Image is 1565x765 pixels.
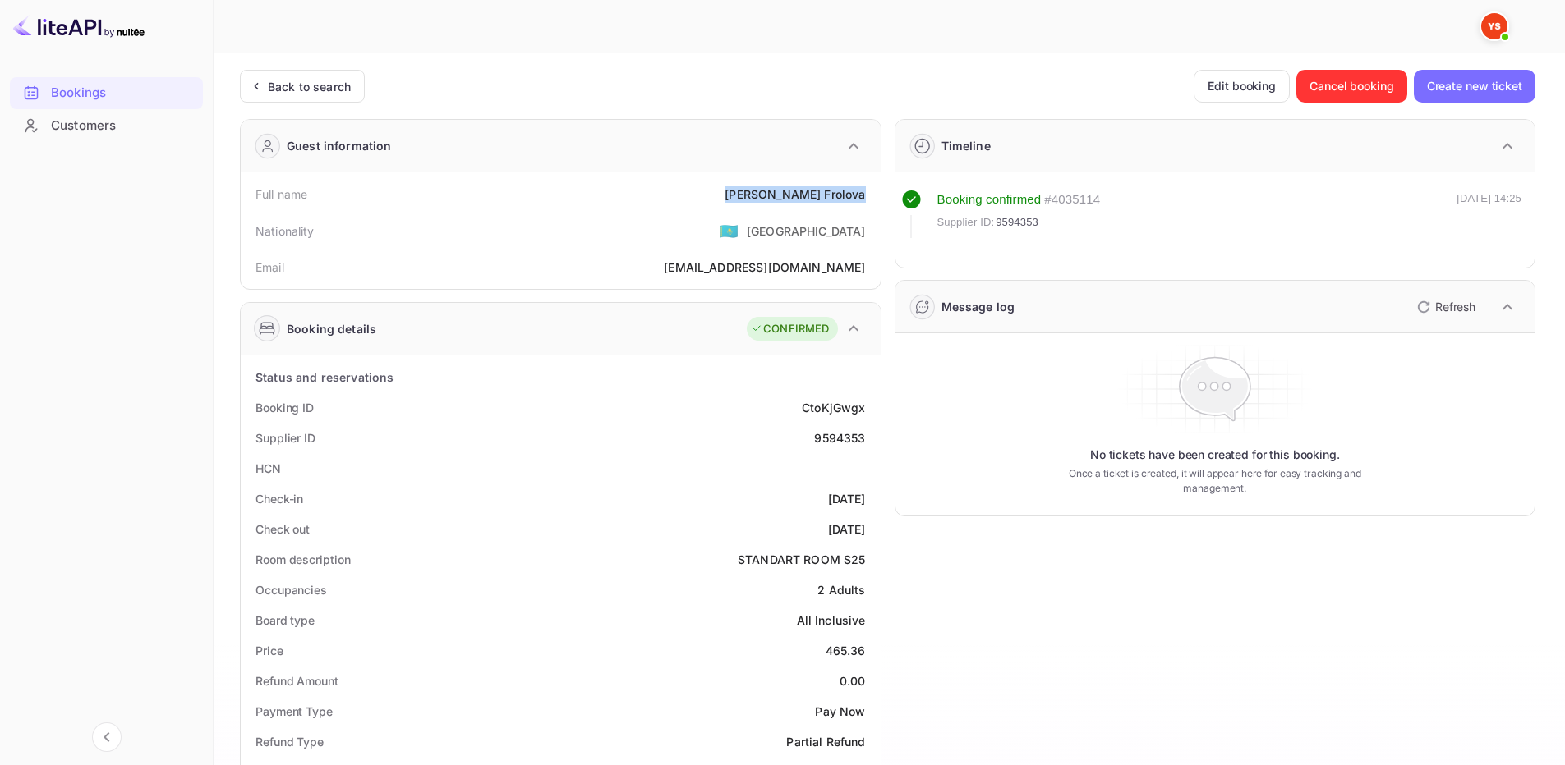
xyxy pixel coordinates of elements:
div: [EMAIL_ADDRESS][DOMAIN_NAME] [664,259,865,276]
a: Customers [10,110,203,140]
div: 9594353 [814,429,865,447]
div: [DATE] [828,490,866,507]
div: Guest information [287,137,392,154]
span: Supplier ID: [937,214,995,231]
div: Price [255,642,283,659]
div: Check-in [255,490,303,507]
button: Cancel booking [1296,70,1407,103]
div: Nationality [255,222,315,240]
div: CONFIRMED [751,321,829,337]
div: Full name [255,186,307,203]
div: Booking confirmed [937,190,1042,209]
div: Email [255,259,284,276]
a: Bookings [10,77,203,108]
div: All Inclusive [797,612,866,629]
span: 9594353 [996,214,1038,231]
button: Collapse navigation [92,722,122,752]
div: 0.00 [840,672,866,689]
div: Supplier ID [255,429,315,447]
div: HCN [255,460,281,477]
div: Check out [255,520,310,538]
p: No tickets have been created for this booking. [1090,447,1340,463]
span: United States [720,216,739,245]
button: Refresh [1407,294,1482,320]
div: Refund Type [255,733,324,750]
div: [PERSON_NAME] Frolova [725,186,865,203]
div: Booking ID [255,399,314,416]
button: Create new ticket [1414,70,1535,103]
div: Back to search [268,78,351,95]
div: Room description [255,551,350,568]
img: Yandex Support [1481,13,1507,39]
div: Bookings [10,77,203,109]
div: Refund Amount [255,672,338,689]
div: [GEOGRAPHIC_DATA] [747,222,866,240]
div: [DATE] [828,520,866,538]
button: Edit booking [1194,70,1290,103]
div: Status and reservations [255,369,394,386]
div: Payment Type [255,703,333,720]
img: LiteAPI logo [13,13,145,39]
p: Once a ticket is created, it will appear here for easy tracking and management. [1043,466,1387,496]
div: Timeline [941,137,991,154]
div: STANDART ROOM S25 [738,551,866,568]
div: 2 Adults [817,581,865,598]
div: Bookings [51,84,195,103]
div: Customers [51,117,195,135]
div: CtoKjGwgx [802,399,865,416]
div: [DATE] 14:25 [1457,190,1521,238]
div: Pay Now [815,703,865,720]
p: Refresh [1435,298,1475,315]
div: 465.36 [826,642,866,659]
div: Booking details [287,320,376,337]
div: Message log [941,298,1015,315]
div: Partial Refund [786,733,865,750]
div: Occupancies [255,581,327,598]
div: Customers [10,110,203,142]
div: Board type [255,612,315,629]
div: # 4035114 [1044,190,1100,209]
